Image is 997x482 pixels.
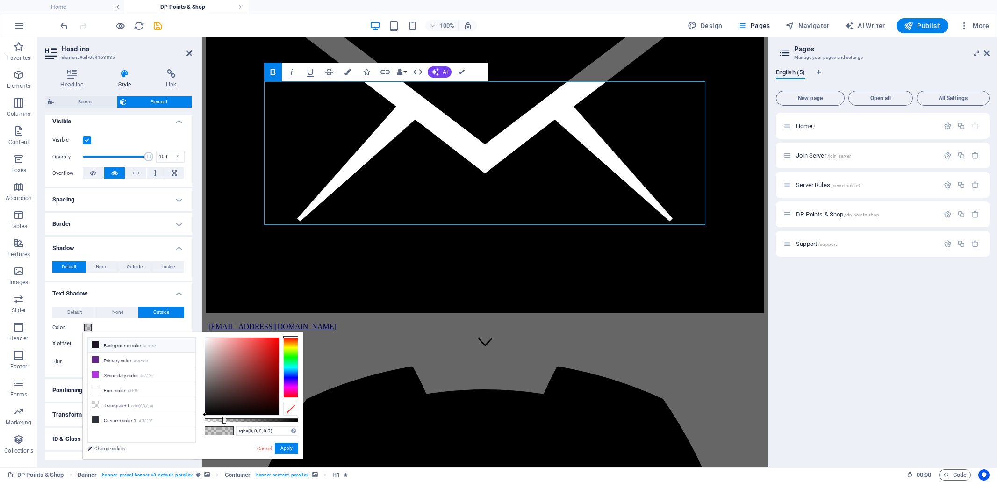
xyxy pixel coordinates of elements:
small: #1b1521 [143,343,158,350]
div: Home/ [793,123,939,129]
span: Click to open page [796,211,879,218]
button: Outside [117,261,152,273]
button: Apply [275,443,298,454]
button: Strikethrough [320,63,338,81]
button: reload [133,20,144,31]
small: #642689 [134,358,148,365]
p: Accordion [6,194,32,202]
div: Support/support [793,241,939,247]
h3: Element #ed-964163835 [61,53,173,62]
span: AI [443,69,448,75]
span: Click to open page [796,122,815,129]
span: Click to open page [796,181,861,188]
span: Click to select. Double-click to edit [225,469,251,481]
span: Default [67,307,82,318]
button: Pages [733,18,774,33]
span: Design [688,21,723,30]
p: Images [9,279,29,286]
button: Usercentrics [978,469,990,481]
i: This element contains a background [312,472,318,477]
span: /join-server [827,153,851,158]
h4: Spacing [45,188,192,211]
i: On resize automatically adjust zoom level to fit chosen device. [464,22,472,30]
h3: Manage your pages and settings [794,53,971,62]
p: Columns [7,110,30,118]
span: Pages [737,21,770,30]
button: Inside [152,261,184,273]
p: Slider [12,307,26,314]
button: Banner [45,96,117,108]
li: Background color [88,338,195,353]
span: /support [818,242,837,247]
p: Content [8,138,29,146]
i: This element is a customizable preset [196,472,201,477]
button: Navigator [782,18,833,33]
div: Remove [971,151,979,159]
h4: Text Shadow [45,282,192,299]
button: All Settings [917,91,990,106]
h4: DP Points & Shop [124,2,249,12]
div: Settings [944,122,952,130]
label: X offset [52,341,83,346]
label: Color [52,322,83,333]
div: Remove [971,210,979,218]
span: None [112,307,123,318]
div: % [171,151,184,162]
div: Duplicate [957,122,965,130]
h4: Shadow [45,237,192,254]
label: Overflow [52,168,83,179]
button: Publish [897,18,948,33]
small: #ffffff [128,388,139,395]
p: Boxes [11,166,27,174]
h4: Animation [45,452,192,475]
p: Tables [10,223,27,230]
li: Primary color [88,353,195,367]
div: DP Points & Shop/dp-points-shop [793,211,939,217]
div: Duplicate [957,240,965,248]
button: New page [776,91,845,106]
span: Click to open page [796,240,837,247]
p: Footer [10,363,27,370]
li: Font color [88,382,195,397]
span: Click to select. Double-click to edit [78,469,97,481]
div: Duplicate [957,151,965,159]
button: More [956,18,993,33]
p: Collections [4,447,33,454]
button: Data Bindings [395,63,408,81]
div: The startpage cannot be deleted [971,122,979,130]
h2: Headline [61,45,192,53]
div: Remove [971,240,979,248]
span: None [96,261,107,273]
button: 100% [425,20,459,31]
i: Save (Ctrl+S) [152,21,163,31]
button: None [86,261,117,273]
button: HTML [409,63,427,81]
span: /server-rules-5 [831,183,861,188]
button: undo [58,20,70,31]
div: Join Server/join-server [793,152,939,158]
button: Code [939,469,971,481]
button: Link [376,63,394,81]
button: None [97,307,138,318]
div: Clear Color Selection [283,403,298,416]
small: rgba(0,0,0,.0) [131,403,153,410]
button: Open all [848,91,913,106]
span: AI Writer [845,21,885,30]
span: 00 00 [917,469,931,481]
button: Element [117,96,192,108]
p: Header [9,335,28,342]
button: Design [684,18,726,33]
div: Duplicate [957,181,965,189]
button: Default [52,261,86,273]
button: AI [428,66,452,78]
span: Inside [162,261,175,273]
div: Settings [944,181,952,189]
h4: Positioning [45,379,192,402]
i: Element contains an animation [344,472,348,477]
small: #b332df [140,373,154,380]
span: Outside [127,261,143,273]
small: #2f3238 [139,418,152,424]
h6: 100% [439,20,454,31]
span: . banner .preset-banner-v3-default .parallax [100,469,193,481]
button: Default [52,307,97,318]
